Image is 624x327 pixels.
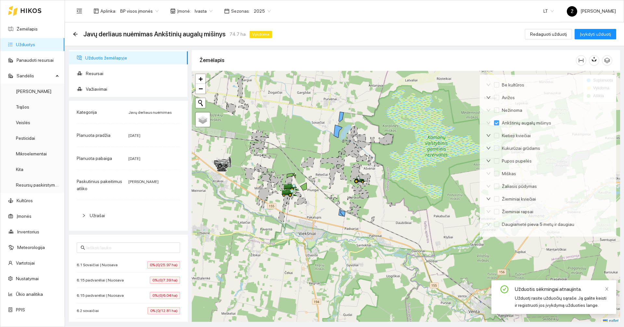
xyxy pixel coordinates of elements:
[86,244,176,251] input: Ieškoti lauko
[486,121,491,125] span: down
[17,26,38,32] a: Žemėlapis
[604,287,609,291] span: close
[576,58,586,63] span: column-width
[16,136,35,141] a: Pesticidai
[229,31,246,38] span: 74.7 ha
[515,294,608,309] div: Užduotį rasite užduočių sąraše. Ją galite keisti ir registruoti jos įvykdymą užduoties lange.
[199,75,203,83] span: +
[73,5,86,18] button: menu-fold
[486,222,491,227] span: down
[499,145,543,152] span: Kukurūzai grūdams
[576,55,586,66] button: column-width
[499,157,534,164] span: Pupos pupelės
[486,209,491,214] span: down
[200,51,576,70] div: Žemėlapis
[120,6,159,16] span: BP visos įmonės
[17,214,32,219] a: Įmonės
[196,84,205,94] a: Zoom out
[499,170,519,177] span: Miškas
[16,151,47,156] a: Mikroelementai
[567,8,616,14] span: [PERSON_NAME]
[486,171,491,176] span: down
[81,245,85,250] span: search
[77,156,112,161] span: Planuota pabaiga
[16,276,39,281] a: Nustatymai
[77,208,180,223] div: Užrašai
[195,6,213,16] span: Ivasta
[90,213,105,218] span: Užrašai
[128,156,140,161] span: [DATE]
[530,31,567,38] span: Redaguoti užduotį
[83,29,226,39] span: Javų derliaus nuėmimas Ankštinių augalų mišinys
[86,83,183,96] span: Važiavimai
[150,292,180,299] span: 0% (0/6.04 ha)
[580,31,611,38] span: Įvykdyti užduotį
[17,69,54,82] span: Sandėlis
[196,98,205,108] button: Initiate a new search
[16,292,43,297] a: Ūkio analitika
[16,104,29,110] a: Trąšos
[76,8,82,14] span: menu-fold
[77,133,110,138] span: Planuota pradžia
[16,260,35,266] a: Vartotojai
[17,245,45,250] a: Meteorologija
[16,307,25,312] a: PPIS
[486,108,491,112] span: down
[499,107,525,114] span: Nežinoma
[77,110,97,115] span: Kategorija
[499,183,539,190] span: Žaliasis pūdymas
[17,198,33,203] a: Kultūros
[571,6,574,17] span: Ž
[100,7,116,15] span: Aplinka :
[77,179,122,191] span: Paskutinius pakeitimus atliko
[128,133,140,138] span: [DATE]
[77,277,127,283] span: 6.15 padvarėliai | Nuosava
[525,29,572,39] button: Redaguoti užduotį
[17,229,39,234] a: Inventorius
[16,182,60,188] a: Resursų paskirstymas
[199,85,203,93] span: −
[543,6,554,16] span: LT
[196,74,205,84] a: Zoom in
[486,197,491,201] span: down
[254,6,271,16] span: 2025
[16,42,35,47] a: Užduotys
[16,120,30,125] a: Veislės
[499,208,536,215] span: Žieminiai rapsai
[86,67,183,80] span: Resursai
[16,167,23,172] a: Kita
[515,285,608,293] div: Užduotis sėkmingai atnaujinta.
[486,95,491,100] span: down
[575,29,616,39] button: Įvykdyti užduotį
[499,119,554,126] span: Ankštinių augalų mišinys
[128,179,159,184] span: [PERSON_NAME]
[82,214,86,217] span: right
[150,277,180,284] span: 0% (0/7.39 ha)
[603,319,618,323] a: Leaflet
[94,8,99,14] span: layout
[77,292,127,299] span: 6.15 padvarėliai | Nuosava
[148,307,180,314] span: 0% (0/12.81 ha)
[499,94,517,101] span: Avižos
[500,285,508,294] span: check-circle
[486,146,491,150] span: down
[525,32,572,37] a: Redaguoti užduotį
[250,31,272,38] span: Vykdoma
[170,8,175,14] span: shop
[16,89,51,94] a: [PERSON_NAME]
[17,58,54,63] a: Panaudoti resursai
[177,7,191,15] span: Įmonė :
[85,51,183,64] span: Užduotis žemėlapyje
[77,262,121,268] span: 6.1 Sovaičiai | Nuosava
[499,81,527,88] span: Be kultūros
[499,132,533,139] span: Kietieji kviečiai
[486,133,491,138] span: down
[486,83,491,87] span: down
[77,307,102,314] span: 6.2 sovaičiai
[224,8,229,14] span: calendar
[147,261,180,268] span: 0% (0/25.97 ha)
[73,32,78,37] span: arrow-left
[499,195,539,203] span: Žieminiai kviečiai
[196,112,210,127] a: Layers
[486,184,491,189] span: down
